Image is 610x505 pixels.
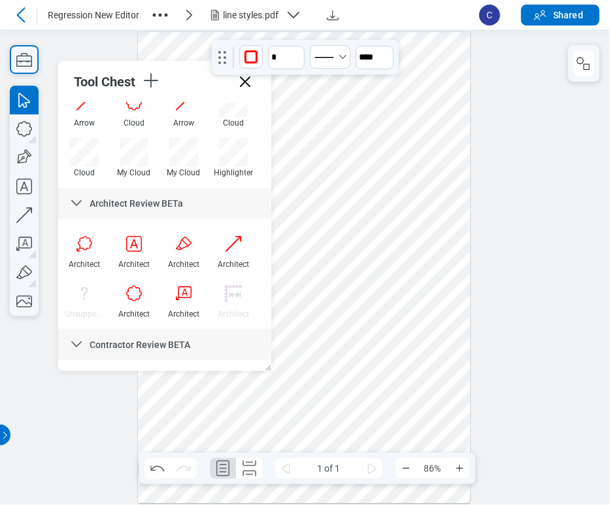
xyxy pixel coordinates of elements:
[65,309,104,319] div: Unsupported
[296,458,362,479] span: 1 of 1
[322,5,343,26] button: Download
[74,74,141,90] div: Tool Chest
[214,260,253,269] div: Architect
[214,118,253,128] div: Cloud
[114,118,154,128] div: Cloud
[210,458,236,479] button: Single Page Layout
[223,9,280,22] div: line styles.pdf
[65,168,104,177] div: Cloud
[65,118,104,128] div: Arrow
[90,340,190,350] span: Contractor Review BETA
[396,458,416,479] button: Zoom Out
[214,309,253,319] div: Architect
[48,9,139,22] span: Regression New Editor
[90,198,183,209] span: Architect Review BETa
[164,168,203,177] div: My Cloud
[479,5,500,26] span: C
[207,5,312,26] button: line styles.pdf
[171,458,197,479] button: Redo
[449,458,470,479] button: Zoom In
[553,9,583,22] span: Shared
[114,260,154,269] div: Architect
[416,458,449,479] span: 86%
[236,458,262,479] button: Continuous Page Layout
[521,5,600,26] button: Shared
[214,168,253,177] div: Highlighter
[58,329,271,360] div: Contractor Review BETA
[114,309,154,319] div: Architect
[144,458,171,479] button: Undo
[58,188,271,219] div: Architect Review BETa
[65,260,104,269] div: Architect
[114,168,154,177] div: My Cloud
[310,45,350,69] button: Select Solid
[164,260,203,269] div: Architect
[164,309,203,319] div: Architect
[217,47,228,68] button: gripper
[164,118,203,128] div: Arrow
